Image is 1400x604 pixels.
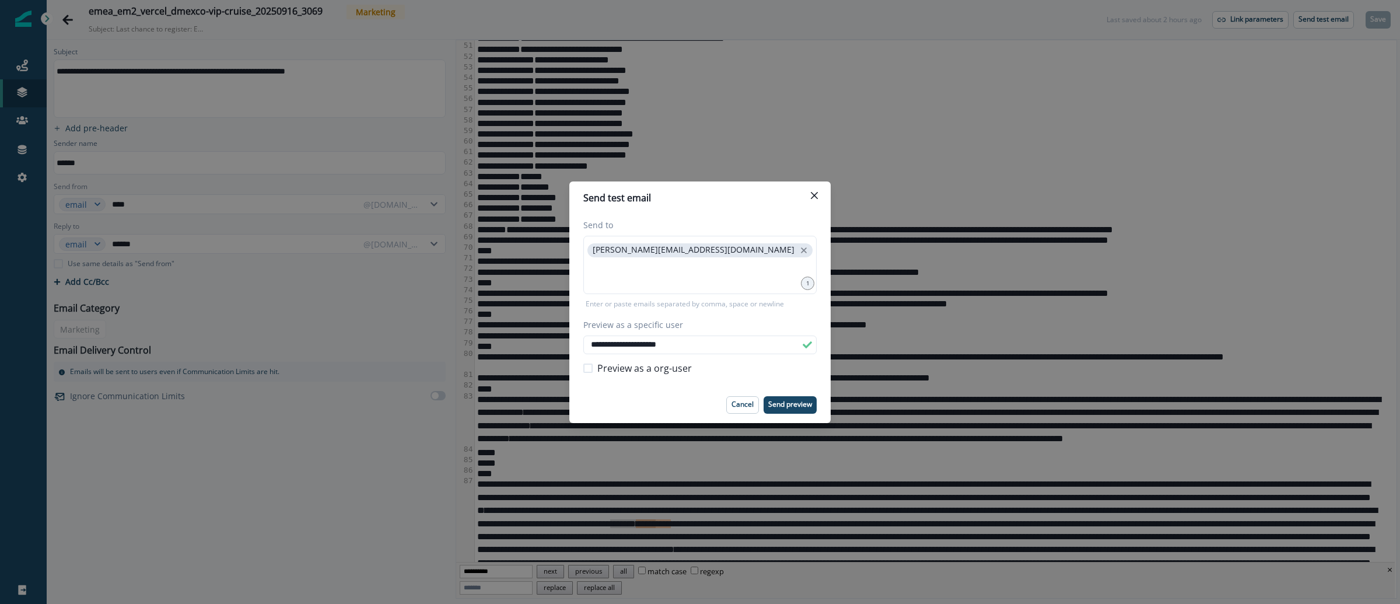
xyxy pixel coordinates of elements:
[597,361,692,375] span: Preview as a org-user
[798,245,810,256] button: close
[768,400,812,409] p: Send preview
[805,186,824,205] button: Close
[583,319,810,331] label: Preview as a specific user
[731,400,754,409] p: Cancel
[583,191,651,205] p: Send test email
[593,245,794,255] p: [PERSON_NAME][EMAIL_ADDRESS][DOMAIN_NAME]
[726,396,759,414] button: Cancel
[583,299,786,309] p: Enter or paste emails separated by comma, space or newline
[801,277,814,290] div: 1
[764,396,817,414] button: Send preview
[583,219,810,231] label: Send to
